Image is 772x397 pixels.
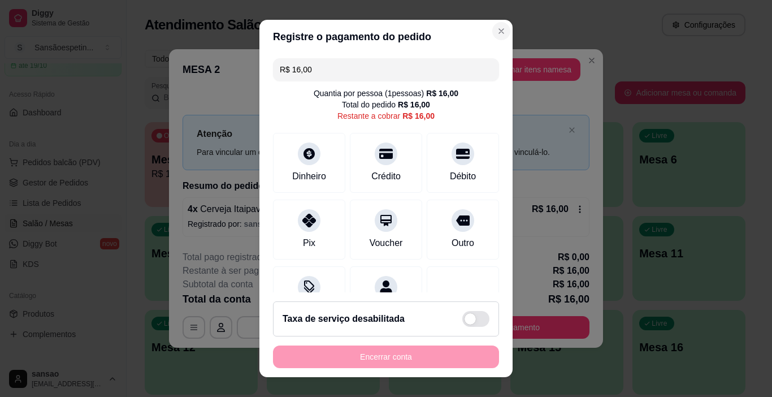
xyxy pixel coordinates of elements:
[492,22,510,40] button: Close
[342,99,430,110] div: Total do pedido
[303,236,315,250] div: Pix
[283,312,405,326] h2: Taxa de serviço desabilitada
[452,236,474,250] div: Outro
[280,58,492,81] input: Ex.: hambúrguer de cordeiro
[402,110,435,122] div: R$ 16,00
[398,99,430,110] div: R$ 16,00
[337,110,435,122] div: Restante a cobrar
[450,170,476,183] div: Débito
[371,170,401,183] div: Crédito
[292,170,326,183] div: Dinheiro
[314,88,458,99] div: Quantia por pessoa ( 1 pessoas)
[426,88,458,99] div: R$ 16,00
[259,20,513,54] header: Registre o pagamento do pedido
[370,236,403,250] div: Voucher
